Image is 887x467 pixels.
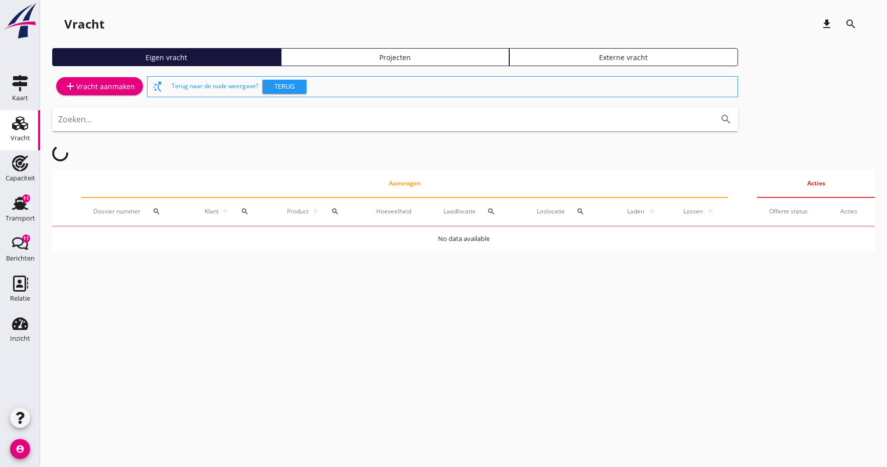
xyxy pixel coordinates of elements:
div: Vracht [64,16,104,32]
i: search [153,207,161,215]
i: search [720,113,732,125]
span: Klant [204,207,220,216]
div: Laadlocatie [443,199,513,223]
a: Vracht aanmaken [56,77,143,95]
i: add [64,80,76,92]
div: 11 [22,194,30,202]
div: Relatie [10,295,30,302]
i: arrow_upward [310,207,321,215]
div: Vracht aanmaken [64,80,135,92]
a: Projecten [281,48,510,66]
div: Capaciteit [6,175,35,181]
i: search [331,207,339,215]
i: arrow_upward [704,207,716,215]
div: Hoeveelheid [376,207,419,216]
i: download [821,18,833,30]
div: Offerte status [769,207,816,216]
div: Kaart [12,95,28,101]
a: Externe vracht [509,48,738,66]
div: Inzicht [10,335,30,342]
div: Projecten [285,52,505,63]
img: logo-small.a267ee39.svg [2,3,38,40]
div: Terug [266,82,303,92]
div: Terug naar de oude weergave? [172,77,733,97]
i: account_circle [10,439,30,459]
div: Vracht [11,135,30,141]
i: arrow_upward [646,207,658,215]
a: Eigen vracht [52,48,281,66]
span: Product [285,207,310,216]
i: search [241,207,249,215]
span: Lossen [681,207,704,216]
i: switch_access_shortcut [152,81,164,93]
i: search [487,207,495,215]
th: Acties [757,169,875,197]
i: search [845,18,857,30]
td: No data available [52,227,875,251]
i: search [576,207,584,215]
div: Dossier nummer [93,199,180,223]
div: Externe vracht [514,52,733,63]
div: Eigen vracht [57,52,276,63]
div: Acties [840,207,863,216]
th: Aanvragen [81,169,728,197]
i: arrow_upward [220,207,231,215]
button: Terug [262,80,307,94]
div: Loslocatie [537,199,602,223]
div: Transport [6,215,35,221]
div: 11 [22,235,30,243]
div: Berichten [6,255,35,262]
input: Zoeken... [58,111,704,127]
span: Laden [626,207,646,216]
